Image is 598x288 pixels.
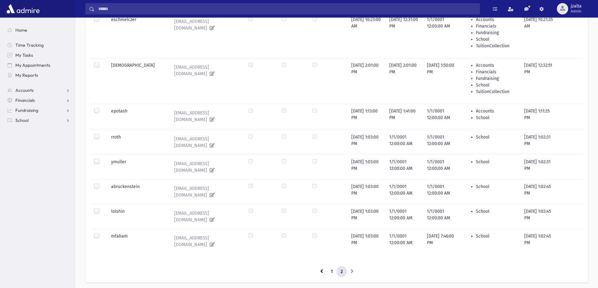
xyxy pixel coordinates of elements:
[476,183,516,190] li: School
[347,179,385,204] td: [DATE] 1:03:00 PM
[5,3,41,15] img: AdmirePro
[476,159,516,165] li: School
[347,58,385,104] td: [DATE] 2:01:00 PM
[3,105,75,115] a: Fundraising
[520,154,558,179] td: [DATE] 1:02:31 PM
[476,29,516,36] li: Fundraising
[107,104,165,130] td: epotash
[385,58,423,104] td: [DATE] 2:01:00 PM
[3,25,75,35] a: Home
[423,12,460,58] td: 1/1/0001 12:00:00 AM
[347,229,385,254] td: [DATE] 1:03:00 PM
[520,12,558,58] td: [DATE] 10:21:35 AM
[476,16,516,23] li: Accounts
[520,58,558,104] td: [DATE] 12:32:51 PM
[347,154,385,179] td: [DATE] 1:03:00 PM
[15,42,44,48] span: Time Tracking
[347,12,385,58] td: [DATE] 10:23:00 AM
[169,208,241,225] a: [EMAIL_ADDRESS][DOMAIN_NAME]
[423,179,460,204] td: 1/1/0001 12:00:00 AM
[107,12,165,58] td: eschmelczer
[476,88,516,95] li: TuitionCollection
[107,58,165,104] td: [DEMOGRAPHIC_DATA]
[15,52,33,58] span: My Tasks
[476,69,516,75] li: Financials
[169,62,241,79] a: [EMAIL_ADDRESS][DOMAIN_NAME]
[571,9,582,14] span: Admin
[169,108,241,125] a: [EMAIL_ADDRESS][DOMAIN_NAME]
[107,130,165,154] td: rroth
[107,204,165,229] td: lolshin
[476,43,516,49] li: TuitionCollection
[337,266,347,277] a: 2
[385,104,423,130] td: [DATE] 1:41:00 PM
[385,12,423,58] td: [DATE] 12:31:00 PM
[15,107,38,113] span: Fundraising
[423,229,460,254] td: [DATE] 7:46:00 PM
[423,58,460,104] td: [DATE] 1:50:00 PM
[347,104,385,130] td: [DATE] 1:13:00 PM
[107,154,165,179] td: ymuller
[385,204,423,229] td: 1/1/0001 12:00:00 AM
[520,179,558,204] td: [DATE] 1:02:45 PM
[476,233,516,239] li: School
[423,104,460,130] td: 1/1/0001 12:00:00 AM
[476,82,516,88] li: School
[385,154,423,179] td: 1/1/0001 12:00:00 AM
[15,27,27,33] span: Home
[169,159,241,175] a: [EMAIL_ADDRESS][DOMAIN_NAME]
[3,70,75,80] a: My Reports
[347,130,385,154] td: [DATE] 1:03:00 PM
[107,229,165,254] td: mfaham
[476,134,516,140] li: School
[15,87,34,93] span: Accounts
[15,118,29,123] span: School
[169,183,241,200] a: [EMAIL_ADDRESS][DOMAIN_NAME]
[476,36,516,43] li: School
[3,40,75,50] a: Time Tracking
[385,179,423,204] td: 1/1/0001 12:00:00 AM
[423,130,460,154] td: 1/1/0001 12:00:00 AM
[476,62,516,69] li: Accounts
[520,204,558,229] td: [DATE] 1:02:45 PM
[107,179,165,204] td: abruckenstein
[169,233,241,250] a: [EMAIL_ADDRESS][DOMAIN_NAME]
[15,62,50,68] span: My Appointments
[476,23,516,29] li: Financials
[3,95,75,105] a: Financials
[3,50,75,60] a: My Tasks
[385,130,423,154] td: 1/1/0001 12:00:00 AM
[520,130,558,154] td: [DATE] 1:02:31 PM
[169,134,241,151] a: [EMAIL_ADDRESS][DOMAIN_NAME]
[476,208,516,215] li: School
[347,204,385,229] td: [DATE] 1:03:00 PM
[15,97,35,103] span: Financials
[423,204,460,229] td: 1/1/0001 12:00:00 AM
[476,108,516,114] li: Accounts
[385,229,423,254] td: 1/1/0001 12:00:00 AM
[476,114,516,121] li: School
[15,72,38,78] span: My Reports
[571,4,582,9] span: jzalta
[520,229,558,254] td: [DATE] 1:02:45 PM
[3,85,75,95] a: Accounts
[94,3,480,14] input: Search
[327,266,337,277] a: 1
[3,60,75,70] a: My Appointments
[520,104,558,130] td: [DATE] 1:11:35 PM
[476,75,516,82] li: Fundraising
[3,115,75,125] a: School
[169,16,241,33] a: [EMAIL_ADDRESS][DOMAIN_NAME]
[423,154,460,179] td: 1/1/0001 12:00:00 AM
